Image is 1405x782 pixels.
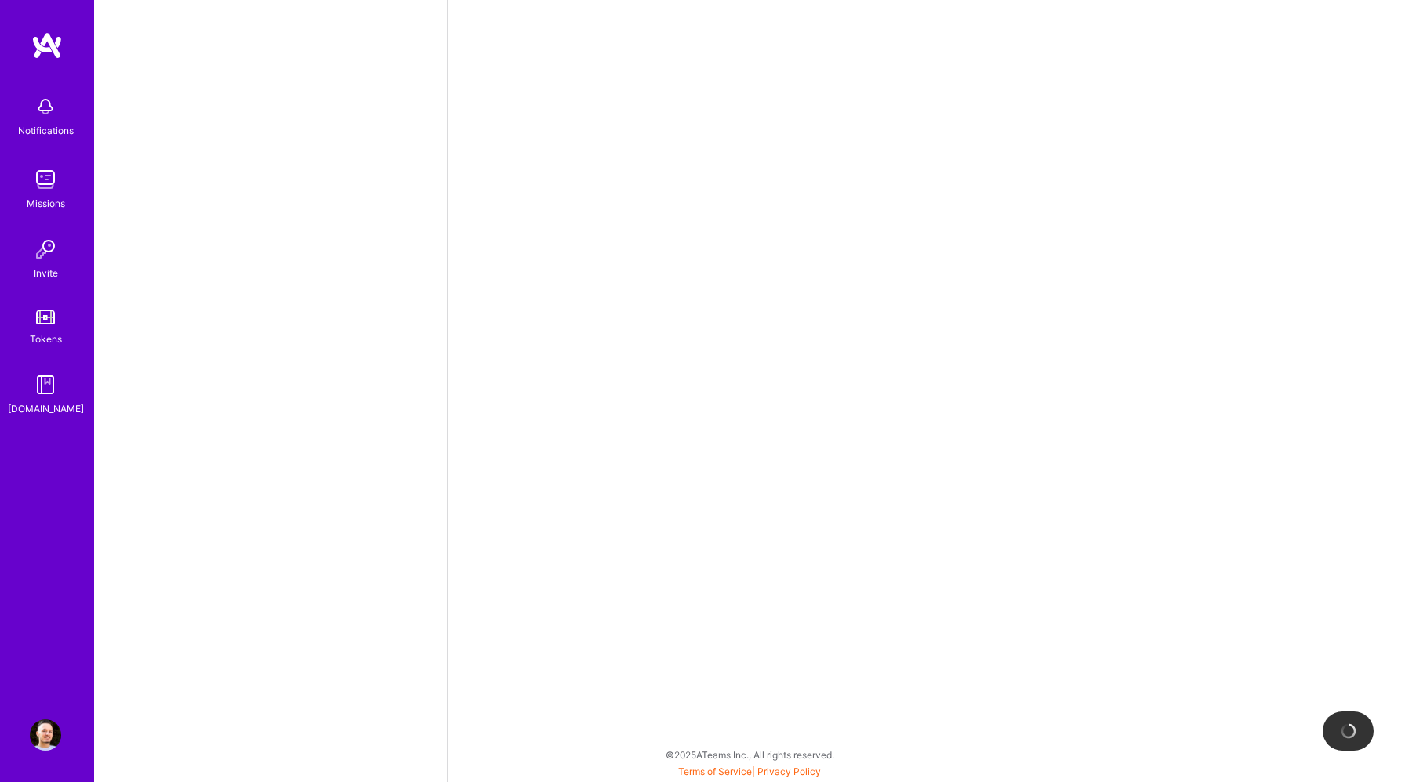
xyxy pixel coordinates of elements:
img: tokens [36,310,55,324]
a: User Avatar [26,719,65,751]
img: User Avatar [30,719,61,751]
a: Privacy Policy [757,766,821,777]
img: Invite [30,234,61,265]
div: Missions [27,195,65,212]
img: loading [1338,720,1359,741]
img: logo [31,31,63,60]
div: Tokens [30,331,62,347]
div: © 2025 ATeams Inc., All rights reserved. [94,735,1405,774]
div: Notifications [18,122,74,139]
img: teamwork [30,164,61,195]
a: Terms of Service [678,766,752,777]
div: Invite [34,265,58,281]
img: bell [30,91,61,122]
div: [DOMAIN_NAME] [8,400,84,417]
span: | [678,766,821,777]
img: guide book [30,369,61,400]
